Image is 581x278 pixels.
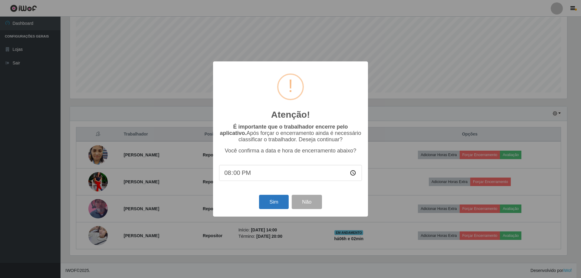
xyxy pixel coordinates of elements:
button: Sim [259,195,288,209]
b: É importante que o trabalhador encerre pelo aplicativo. [220,124,348,136]
p: Você confirma a data e hora de encerramento abaixo? [219,148,362,154]
h2: Atenção! [271,109,310,120]
p: Após forçar o encerramento ainda é necessário classificar o trabalhador. Deseja continuar? [219,124,362,143]
button: Não [292,195,322,209]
